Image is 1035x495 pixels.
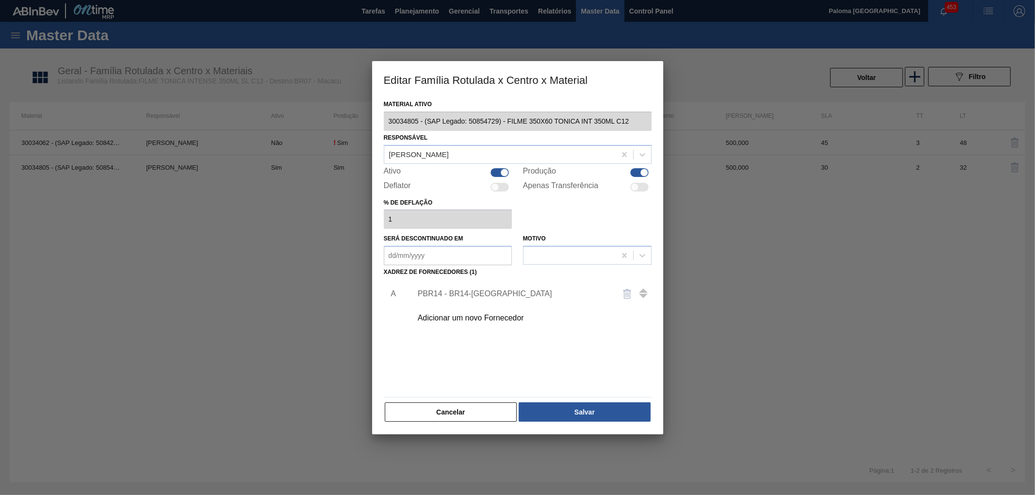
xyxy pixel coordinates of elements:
div: [PERSON_NAME] [389,150,449,159]
button: Cancelar [385,402,517,422]
input: dd/mm/yyyy [384,246,512,265]
label: Produção [523,167,557,178]
button: Salvar [519,402,650,422]
label: Deflator [384,181,411,193]
label: % de deflação [384,196,512,210]
label: Xadrez de Fornecedores (1) [384,269,477,275]
div: Adicionar um novo Fornecedor [418,314,608,322]
div: PBR14 - BR14-[GEOGRAPHIC_DATA] [418,289,608,298]
label: Será descontinuado em [384,235,463,242]
label: Ativo [384,167,401,178]
label: Material ativo [384,97,652,112]
img: delete-icon [622,288,633,300]
label: Responsável [384,134,428,141]
button: delete-icon [616,282,639,305]
label: Motivo [523,235,546,242]
label: Apenas Transferência [523,181,599,193]
li: A [384,282,399,306]
h3: Editar Família Rotulada x Centro x Material [372,61,663,98]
